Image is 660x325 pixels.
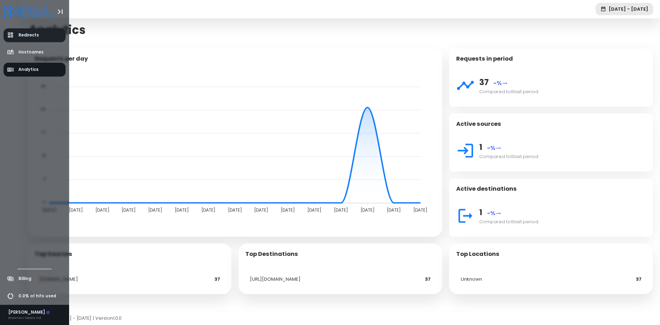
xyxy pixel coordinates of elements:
div: Compared to 0 last period [479,153,646,160]
span: -% [487,209,501,217]
tspan: [DATE] [254,207,268,213]
h5: Top Destinations [245,251,298,258]
div: Broomerr Media Ltd [8,315,50,320]
tspan: [DATE] [360,207,374,213]
tspan: [DATE] [281,207,295,213]
tspan: [DATE] [201,207,215,213]
a: Hostnames [4,45,66,59]
span: 0.0% of hits used [18,293,56,299]
div: Compared to 0 last period [479,88,646,95]
a: 0.0% of hits used [4,289,66,303]
strong: 37 [636,276,642,282]
button: [DATE] - [DATE] [595,3,653,15]
tspan: [DATE] [68,207,83,213]
tspan: [DATE] [334,207,348,213]
h5: Requests per day [35,55,88,62]
span: Redirects [18,32,39,38]
span: Copyright © [DATE] - [DATE] | Version 1.0.0 [28,315,122,321]
span: -% [493,79,508,87]
tspan: [DATE] [174,207,189,213]
span: Analytics [18,67,39,73]
div: 1 [479,206,646,218]
div: Compared to 0 last period [479,218,646,225]
a: Redirects [4,28,66,42]
tspan: [DATE] [148,207,162,213]
a: Logo [4,6,54,16]
span: Billing [18,276,31,282]
td: [DOMAIN_NAME] [35,271,180,287]
tspan: [DATE] [387,207,401,213]
h4: Active destinations [456,185,517,192]
h4: Requests in period [456,55,513,62]
span: -% [487,144,501,152]
h4: Active sources [456,121,501,128]
tspan: [DATE] [307,207,321,213]
a: Analytics [4,63,66,77]
tspan: [DATE] [413,207,427,213]
a: Billing [4,272,66,286]
tspan: [DATE] [122,207,136,213]
strong: 37 [214,276,220,282]
td: [URL][DOMAIN_NAME] [245,271,397,287]
div: 37 [479,76,646,88]
h5: Top Locations [456,251,499,258]
strong: 37 [425,276,431,282]
div: [PERSON_NAME] [8,309,50,316]
span: Hostnames [18,49,44,55]
button: Toggle Aside [54,5,67,18]
tspan: [DATE] [95,207,109,213]
tspan: [DATE] [228,207,242,213]
td: Unknown [456,271,584,287]
div: 1 [479,141,646,153]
